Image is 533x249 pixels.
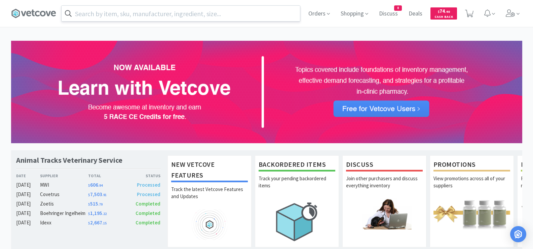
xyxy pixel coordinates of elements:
[88,219,107,226] span: 2,667
[259,175,335,198] p: Track your pending backordered items
[394,6,402,10] span: 8
[88,202,90,207] span: $
[16,209,40,217] div: [DATE]
[40,190,88,198] div: Covetrus
[88,200,103,207] span: 515
[259,198,335,245] img: hero_backorders.png
[259,159,335,172] h1: Backordered Items
[40,200,88,208] div: Zoetis
[171,186,248,209] p: Track the latest Vetcove Features and Updates
[88,210,107,216] span: 1,195
[102,212,107,216] span: . 22
[102,193,107,197] span: . 91
[16,155,122,165] h1: Animal Tracks Veterinary Service
[62,6,300,21] input: Search by item, sku, manufacturer, ingredient, size...
[124,173,161,179] div: Status
[88,183,90,188] span: $
[40,173,88,179] div: Supplier
[346,175,423,198] p: Join other purchasers and discuss everything inventory
[88,182,103,188] span: 606
[102,221,107,225] span: . 15
[346,198,423,229] img: hero_discuss.png
[40,219,88,227] div: Idexx
[16,209,161,217] a: [DATE]Boehringer Ingelheim$1,195.22Completed
[40,209,88,217] div: Boehringer Ingelheim
[346,159,423,172] h1: Discuss
[16,190,161,198] a: [DATE]Covetrus$7,503.91Processed
[171,209,248,240] img: hero_feature_roadmap.png
[16,200,161,208] a: [DATE]Zoetis$515.79Completed
[430,155,514,247] a: PromotionsView promotions across all of your suppliers
[11,41,522,143] img: 72e902af0f5a4fbaa8a378133742b35d.png
[445,9,450,14] span: . 40
[167,155,252,247] a: New Vetcove FeaturesTrack the latest Vetcove Features and Updates
[88,173,124,179] div: Total
[255,155,339,247] a: Backordered ItemsTrack your pending backordered items
[88,212,90,216] span: $
[88,221,90,225] span: $
[430,4,457,23] a: $74.40Cash Back
[16,181,40,189] div: [DATE]
[16,181,161,189] a: [DATE]MWI$606.94Processed
[433,159,510,172] h1: Promotions
[16,219,161,227] a: [DATE]Idexx$2,667.15Completed
[16,219,40,227] div: [DATE]
[16,200,40,208] div: [DATE]
[136,219,160,226] span: Completed
[171,159,248,182] h1: New Vetcove Features
[438,8,450,14] span: 74
[136,200,160,207] span: Completed
[342,155,426,247] a: DiscussJoin other purchasers and discuss everything inventory
[88,191,107,197] span: 7,503
[137,182,160,188] span: Processed
[406,11,425,17] a: Deals
[137,191,160,197] span: Processed
[98,202,103,207] span: . 79
[16,190,40,198] div: [DATE]
[433,198,510,229] img: hero_promotions.png
[434,15,453,20] span: Cash Back
[40,181,88,189] div: MWI
[510,226,526,242] div: Open Intercom Messenger
[438,9,440,14] span: $
[136,210,160,216] span: Completed
[98,183,103,188] span: . 94
[16,173,40,179] div: Date
[88,193,90,197] span: $
[433,175,510,198] p: View promotions across all of your suppliers
[376,11,401,17] a: Discuss8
